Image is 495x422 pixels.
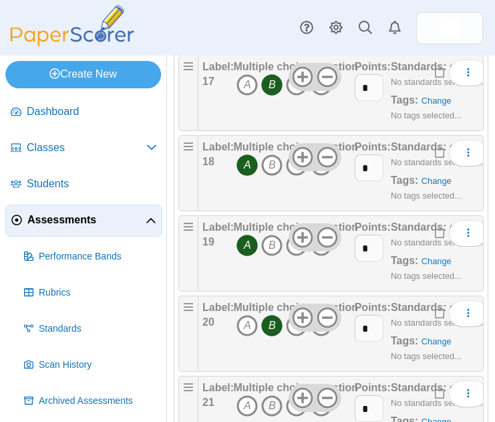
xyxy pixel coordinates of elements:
i: A [236,315,258,336]
span: John Merle [439,17,460,39]
span: Standards [39,322,157,336]
b: Multiple choice question [233,221,358,233]
b: 17 [202,76,214,87]
b: Tags: [391,255,418,266]
small: No standards selected... [391,77,483,87]
b: Tags: [391,175,418,186]
i: C [286,74,307,96]
b: Standards: [391,382,447,393]
b: 18 [202,156,214,167]
small: No standards selected... [391,157,483,167]
a: Alerts [380,13,409,43]
i: A [236,74,258,96]
div: Drag handle [178,296,198,372]
b: Multiple choice question [233,61,358,72]
b: Points: [355,61,391,72]
a: Standards [19,313,162,345]
i: A [236,235,258,256]
i: C [286,235,307,256]
b: Label: [202,61,234,72]
button: More options [449,300,488,327]
b: Standards: [391,221,447,233]
i: B [261,154,283,176]
b: 21 [202,397,214,408]
a: Performance Bands [19,241,162,273]
b: Label: [202,141,234,152]
b: 19 [202,236,214,247]
b: Label: [202,221,234,233]
a: Change [422,256,452,266]
a: Rubrics [19,277,162,309]
a: Assessments [5,205,162,237]
div: Drag handle [178,215,198,292]
a: Change [422,336,452,346]
a: Dashboard [5,96,162,128]
div: Drag handle [178,135,198,211]
b: Points: [355,221,391,233]
small: No standards selected... [391,237,483,247]
span: Scan History [39,358,157,372]
a: Change [422,176,452,186]
b: Label: [202,302,234,313]
i: B [261,315,283,336]
b: Points: [355,382,391,393]
a: Archived Assessments [19,385,162,417]
b: Standards: [391,302,447,313]
i: B [261,74,283,96]
a: Classes [5,132,162,165]
small: No tags selected... [391,351,462,361]
span: Classes [27,140,146,155]
button: More options [449,140,488,167]
b: Tags: [391,335,418,346]
small: No standards selected... [391,398,483,408]
i: A [236,395,258,417]
button: More options [449,60,488,86]
a: ps.WOjabKFp3inL8Uyd [416,12,483,44]
i: C [286,395,307,417]
a: PaperScorer [5,37,139,48]
img: PaperScorer [5,5,139,46]
img: ps.WOjabKFp3inL8Uyd [439,17,460,39]
span: Archived Assessments [39,395,157,408]
b: Label: [202,382,234,393]
a: Change [422,96,452,106]
span: Rubrics [39,286,157,300]
b: Standards: [391,141,447,152]
b: Standards: [391,61,447,72]
i: B [261,395,283,417]
span: Assessments [27,213,146,227]
span: Dashboard [27,104,157,119]
i: B [261,235,283,256]
small: No standards selected... [391,318,483,328]
small: No tags selected... [391,191,462,201]
span: Performance Bands [39,250,157,263]
i: C [286,154,307,176]
b: Multiple choice question [233,382,358,393]
span: Students [27,177,157,191]
b: 20 [202,316,214,328]
button: More options [449,381,488,407]
b: Tags: [391,94,418,106]
small: No tags selected... [391,110,462,120]
i: C [286,315,307,336]
b: Multiple choice question [233,302,358,313]
i: A [236,154,258,176]
b: Multiple choice question [233,141,358,152]
a: Create New [5,61,161,88]
a: Students [5,169,162,201]
b: Points: [355,141,391,152]
button: More options [449,220,488,247]
a: Scan History [19,349,162,381]
small: No tags selected... [391,271,462,281]
div: Drag handle [178,55,198,131]
b: Points: [355,302,391,313]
